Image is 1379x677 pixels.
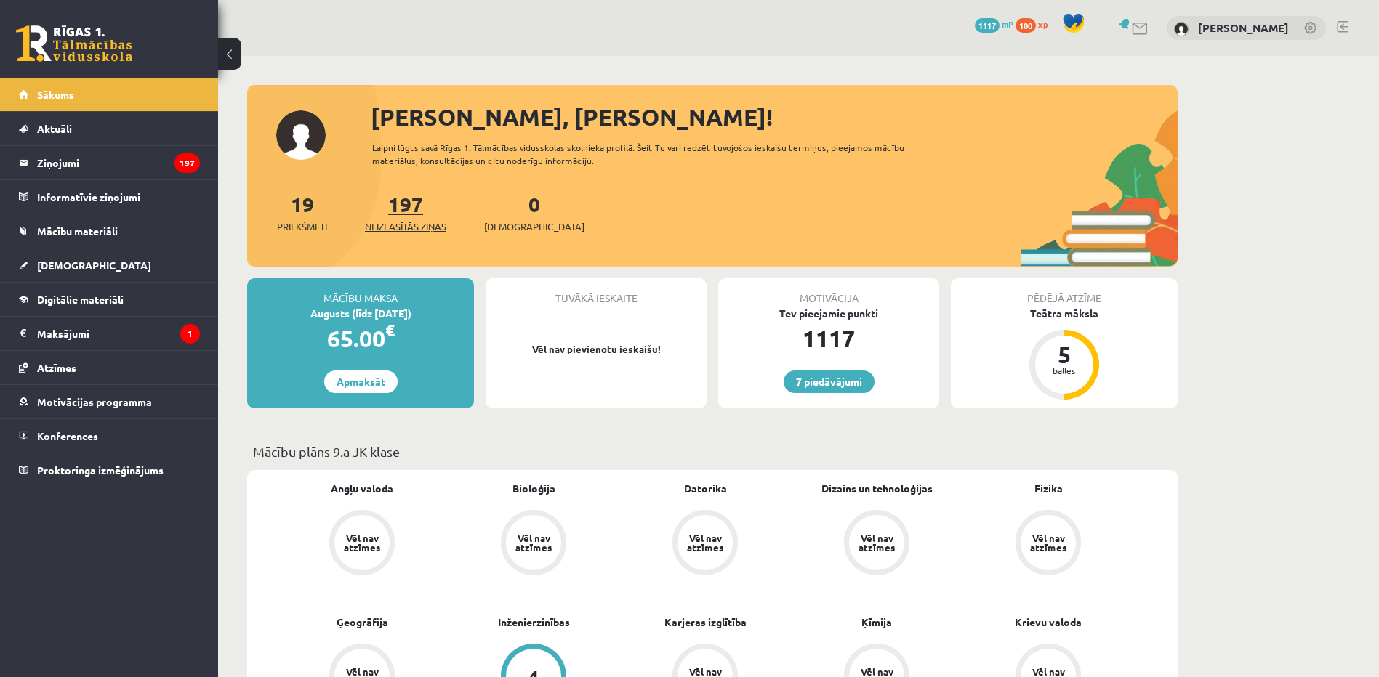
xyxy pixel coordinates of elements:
[365,191,446,234] a: 197Neizlasītās ziņas
[821,481,933,496] a: Dizains un tehnoloģijas
[331,481,393,496] a: Angļu valoda
[486,278,707,306] div: Tuvākā ieskaite
[1016,18,1036,33] span: 100
[1015,615,1082,630] a: Krievu valoda
[493,342,699,357] p: Vēl nav pievienotu ieskaišu!
[951,278,1178,306] div: Pēdējā atzīme
[1016,18,1055,30] a: 100 xp
[253,442,1172,461] p: Mācību plāns 9.a JK klase
[1174,22,1189,36] img: Ervīns Blonskis
[685,533,725,552] div: Vēl nav atzīmes
[951,306,1178,321] div: Teātra māksla
[19,385,200,418] a: Motivācijas programma
[784,370,875,393] a: 7 piedāvājumi
[484,191,584,234] a: 0[DEMOGRAPHIC_DATA]
[791,510,962,578] a: Vēl nav atzīmes
[247,278,474,306] div: Mācību maksa
[37,395,152,408] span: Motivācijas programma
[372,141,930,167] div: Laipni lūgts savā Rīgas 1. Tālmācības vidusskolas skolnieka profilā. Šeit Tu vari redzēt tuvojošo...
[718,306,939,321] div: Tev pieejamie punkti
[19,248,200,282] a: [DEMOGRAPHIC_DATA]
[37,146,200,179] legend: Ziņojumi
[247,321,474,356] div: 65.00
[19,419,200,453] a: Konferences
[448,510,619,578] a: Vēl nav atzīmes
[1002,18,1013,30] span: mP
[19,351,200,384] a: Atzīmes
[180,324,200,344] i: 1
[1042,343,1086,366] div: 5
[174,153,200,173] i: 197
[951,306,1178,402] a: Teātra māksla 5 balles
[337,615,388,630] a: Ģeogrāfija
[277,219,327,234] span: Priekšmeti
[1034,481,1063,496] a: Fizika
[19,112,200,145] a: Aktuāli
[19,214,200,248] a: Mācību materiāli
[1198,20,1289,35] a: [PERSON_NAME]
[276,510,448,578] a: Vēl nav atzīmes
[37,259,151,272] span: [DEMOGRAPHIC_DATA]
[1028,533,1069,552] div: Vēl nav atzīmes
[37,463,164,477] span: Proktoringa izmēģinājums
[512,481,555,496] a: Bioloģija
[484,219,584,234] span: [DEMOGRAPHIC_DATA]
[861,615,892,630] a: Ķīmija
[975,18,1013,30] a: 1117 mP
[19,180,200,214] a: Informatīvie ziņojumi
[718,278,939,306] div: Motivācija
[19,453,200,487] a: Proktoringa izmēģinājums
[1038,18,1048,30] span: xp
[718,321,939,356] div: 1117
[16,25,132,62] a: Rīgas 1. Tālmācības vidusskola
[365,219,446,234] span: Neizlasītās ziņas
[19,283,200,316] a: Digitālie materiāli
[371,100,1178,134] div: [PERSON_NAME], [PERSON_NAME]!
[19,78,200,111] a: Sākums
[684,481,727,496] a: Datorika
[19,317,200,350] a: Maksājumi1
[962,510,1134,578] a: Vēl nav atzīmes
[619,510,791,578] a: Vēl nav atzīmes
[513,533,554,552] div: Vēl nav atzīmes
[1042,366,1086,375] div: balles
[856,533,897,552] div: Vēl nav atzīmes
[37,317,200,350] legend: Maksājumi
[975,18,1000,33] span: 1117
[277,191,327,234] a: 19Priekšmeti
[37,293,124,306] span: Digitālie materiāli
[247,306,474,321] div: Augusts (līdz [DATE])
[37,88,74,101] span: Sākums
[342,533,382,552] div: Vēl nav atzīmes
[385,320,395,341] span: €
[19,146,200,179] a: Ziņojumi197
[37,224,118,238] span: Mācību materiāli
[37,122,72,135] span: Aktuāli
[37,361,76,374] span: Atzīmes
[324,370,398,393] a: Apmaksāt
[498,615,570,630] a: Inženierzinības
[664,615,747,630] a: Karjeras izglītība
[37,429,98,442] span: Konferences
[37,180,200,214] legend: Informatīvie ziņojumi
